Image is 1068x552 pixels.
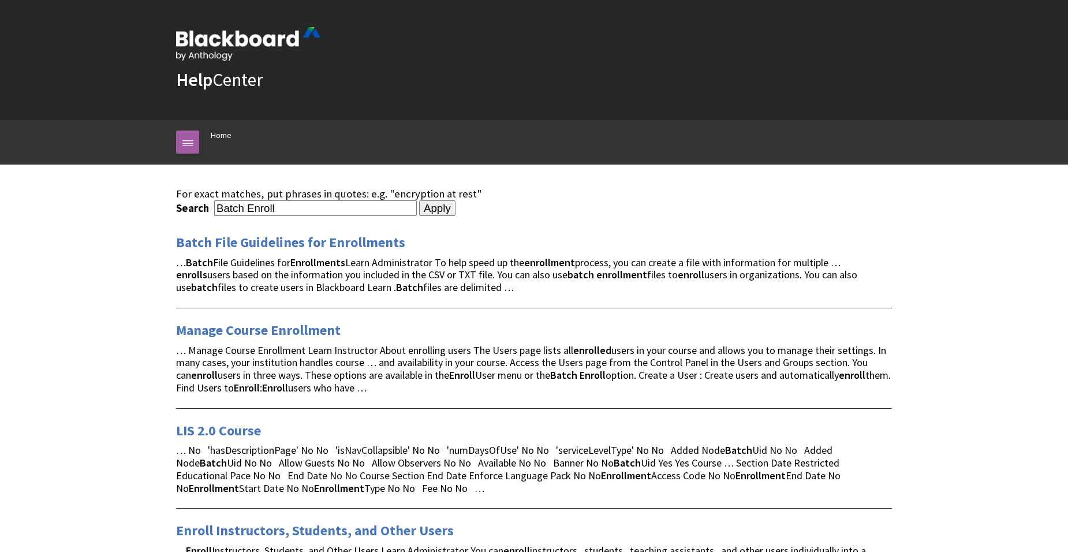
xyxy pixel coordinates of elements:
input: Apply [419,200,455,217]
strong: batch [567,268,594,281]
a: Home [211,128,231,143]
strong: batch [191,281,218,294]
strong: enroll [678,268,704,281]
strong: Enroll [262,381,288,394]
strong: Enroll [580,368,606,382]
span: … Manage Course Enrollment Learn Instructor About enrolling users The Users page lists all users ... [176,344,891,394]
strong: Batch [200,456,227,469]
strong: enroll [839,368,865,382]
strong: Batch [396,281,423,294]
img: Blackboard by Anthology [176,27,320,61]
label: Search [176,202,212,215]
strong: Help [176,68,212,91]
strong: Enrollment [601,469,651,482]
strong: Enroll [234,381,260,394]
strong: Batch [550,368,577,382]
a: Batch File Guidelines for Enrollments [176,233,405,252]
strong: Enrollments [290,256,345,269]
strong: Enrollment [314,482,364,495]
div: For exact matches, put phrases in quotes: e.g. "encryption at rest" [176,188,892,200]
a: Manage Course Enrollment [176,321,341,340]
strong: Enroll [449,368,475,382]
strong: enroll [191,368,218,382]
strong: enrollment [524,256,575,269]
strong: enrolled [573,344,611,357]
strong: Batch [614,456,641,469]
span: … No 'hasDescriptionPage' No No 'isNavCollapsible' No No 'numDaysOfUse' No No 'serviceLevelType' ... [176,443,841,494]
strong: enrolls [176,268,207,281]
strong: Enrollment [189,482,239,495]
a: Enroll Instructors, Students, and Other Users [176,521,454,540]
strong: Enrollment [735,469,786,482]
strong: enrollment [596,268,647,281]
span: … File Guidelines for Learn Administrator To help speed up the process, you can create a file wit... [176,256,857,294]
strong: Batch [186,256,213,269]
a: LIS 2.0 Course [176,422,261,440]
a: HelpCenter [176,68,263,91]
strong: Batch [725,443,752,457]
